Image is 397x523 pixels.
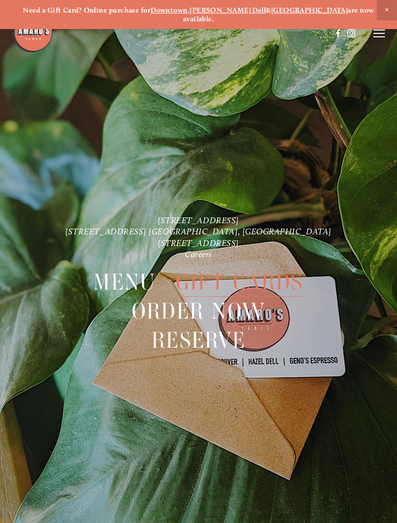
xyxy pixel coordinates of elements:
[183,6,376,23] strong: are now available.
[158,215,239,225] a: [STREET_ADDRESS]
[23,6,151,15] strong: Need a Gift Card? Online purchase for
[152,326,245,355] span: Reserve
[185,249,212,259] a: Careers
[93,268,155,296] a: Menu
[176,268,304,297] span: Gift Cards
[152,326,245,354] a: Reserve
[188,6,190,15] strong: ,
[93,268,155,297] span: Menu
[65,226,332,236] a: [STREET_ADDRESS] [GEOGRAPHIC_DATA], [GEOGRAPHIC_DATA]
[151,6,188,15] a: Downtown
[271,6,348,15] a: [GEOGRAPHIC_DATA]
[12,12,53,53] img: Amaro's Table
[132,297,266,326] span: Order Now
[158,238,239,248] a: [STREET_ADDRESS]
[132,297,266,325] a: Order Now
[266,6,271,15] strong: &
[190,6,266,15] a: [PERSON_NAME] Dell
[176,268,304,296] a: Gift Cards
